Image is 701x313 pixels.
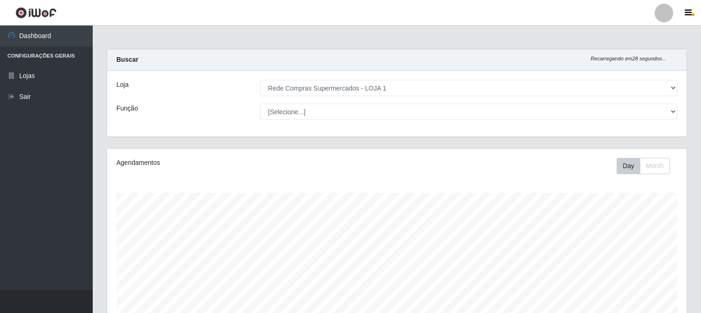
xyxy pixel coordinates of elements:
div: First group [617,158,670,174]
button: Day [617,158,640,174]
img: CoreUI Logo [15,7,57,19]
div: Agendamentos [116,158,342,168]
button: Month [640,158,670,174]
strong: Buscar [116,56,138,63]
i: Recarregando em 28 segundos... [591,56,666,61]
label: Loja [116,80,128,90]
div: Toolbar with button groups [617,158,677,174]
label: Função [116,104,138,113]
